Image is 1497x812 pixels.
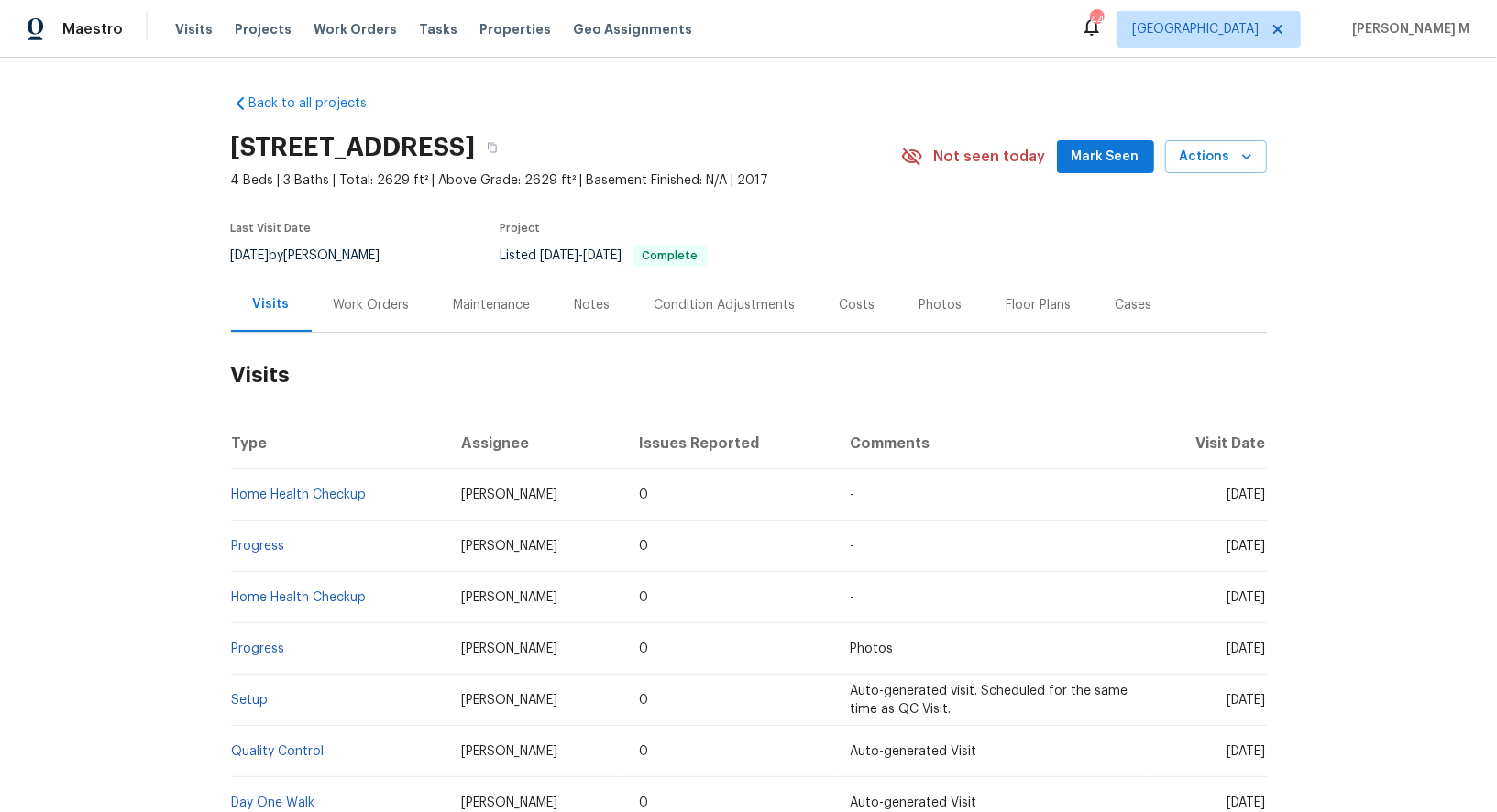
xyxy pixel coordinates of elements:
[835,418,1146,469] th: Comments
[476,131,509,164] button: Copy Address
[62,20,123,38] span: Maestro
[232,540,285,553] a: Progress
[419,23,457,36] span: Tasks
[461,745,557,758] span: [PERSON_NAME]
[446,418,624,469] th: Assignee
[232,694,269,707] a: Setup
[639,488,648,501] span: 0
[461,694,557,707] span: [PERSON_NAME]
[231,138,476,157] h2: [STREET_ADDRESS]
[231,249,270,262] span: [DATE]
[934,148,1046,166] span: Not seen today
[461,642,557,655] span: [PERSON_NAME]
[479,20,551,38] span: Properties
[541,249,579,262] span: [DATE]
[1227,488,1266,501] span: [DATE]
[231,418,447,469] th: Type
[1072,146,1139,169] span: Mark Seen
[850,642,893,655] span: Photos
[231,245,402,267] div: by [PERSON_NAME]
[850,685,1128,716] span: Auto-generated visit. Scheduled for the same time as QC Visit.
[1227,796,1266,809] span: [DATE]
[461,540,557,553] span: [PERSON_NAME]
[1165,140,1267,174] button: Actions
[232,488,367,501] a: Home Health Checkup
[1227,745,1266,758] span: [DATE]
[635,250,706,261] span: Complete
[584,249,622,262] span: [DATE]
[501,223,541,234] span: Project
[639,796,648,809] span: 0
[639,591,648,604] span: 0
[235,20,292,38] span: Projects
[1227,694,1266,707] span: [DATE]
[231,94,407,113] a: Back to all projects
[1132,20,1259,38] span: [GEOGRAPHIC_DATA]
[1227,540,1266,553] span: [DATE]
[231,223,312,234] span: Last Visit Date
[1345,20,1469,38] span: [PERSON_NAME] M
[1057,140,1154,174] button: Mark Seen
[1146,418,1266,469] th: Visit Date
[541,249,622,262] span: -
[655,296,796,314] div: Condition Adjustments
[850,796,976,809] span: Auto-generated Visit
[232,642,285,655] a: Progress
[334,296,410,314] div: Work Orders
[639,745,648,758] span: 0
[639,694,648,707] span: 0
[232,591,367,604] a: Home Health Checkup
[1090,11,1103,29] div: 44
[1180,146,1252,169] span: Actions
[175,20,213,38] span: Visits
[850,591,854,604] span: -
[919,296,963,314] div: Photos
[461,488,557,501] span: [PERSON_NAME]
[1116,296,1152,314] div: Cases
[850,745,976,758] span: Auto-generated Visit
[624,418,835,469] th: Issues Reported
[850,488,854,501] span: -
[461,796,557,809] span: [PERSON_NAME]
[850,540,854,553] span: -
[1007,296,1072,314] div: Floor Plans
[232,796,315,809] a: Day One Walk
[1227,591,1266,604] span: [DATE]
[573,20,692,38] span: Geo Assignments
[639,540,648,553] span: 0
[639,642,648,655] span: 0
[232,745,325,758] a: Quality Control
[253,295,290,313] div: Visits
[231,171,901,190] span: 4 Beds | 3 Baths | Total: 2629 ft² | Above Grade: 2629 ft² | Basement Finished: N/A | 2017
[1227,642,1266,655] span: [DATE]
[314,20,397,38] span: Work Orders
[461,591,557,604] span: [PERSON_NAME]
[840,296,875,314] div: Costs
[575,296,611,314] div: Notes
[454,296,531,314] div: Maintenance
[231,333,1267,418] h2: Visits
[501,249,708,262] span: Listed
